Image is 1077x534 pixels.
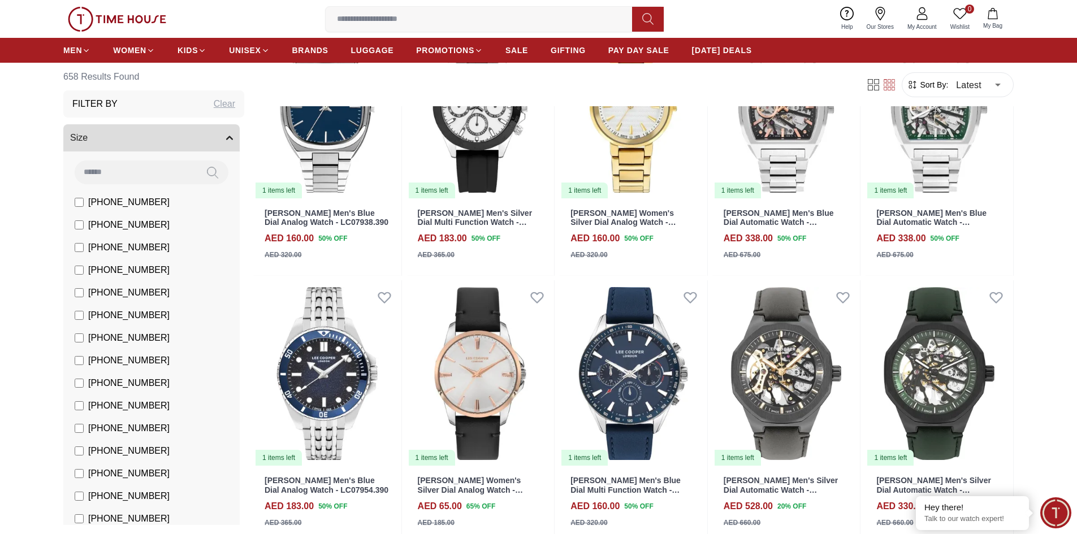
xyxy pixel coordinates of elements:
input: [PHONE_NUMBER] [75,379,84,388]
div: 1 items left [256,450,302,466]
a: [PERSON_NAME] Men's Silver Dial Automatic Watch - LC07904.077 [876,476,991,504]
div: 1 items left [409,450,455,466]
a: UNISEX [229,40,269,60]
input: [PHONE_NUMBER] [75,288,84,297]
h4: AED 160.00 [570,232,620,245]
span: [PHONE_NUMBER] [88,331,170,345]
a: Lee Cooper Men's Blue Dial Multi Function Watch - LC07598.3991 items left [559,280,707,467]
span: SALE [505,45,528,56]
span: BRANDS [292,45,328,56]
span: [PHONE_NUMBER] [88,422,170,435]
div: 1 items left [561,450,608,466]
input: [PHONE_NUMBER] [75,446,84,455]
span: [PHONE_NUMBER] [88,512,170,526]
span: 0 [965,5,974,14]
div: Clear [214,97,235,111]
span: Wishlist [946,23,974,31]
span: PAY DAY SALE [608,45,669,56]
span: [PHONE_NUMBER] [88,309,170,322]
a: PAY DAY SALE [608,40,669,60]
span: 50 % OFF [931,233,959,244]
a: Help [834,5,860,33]
a: Lee Cooper Men's Silver Dial Automatic Watch - LC07904.0611 items left [712,280,860,467]
span: MEN [63,45,82,56]
a: SALE [505,40,528,60]
h4: AED 160.00 [265,232,314,245]
span: Sort By: [918,79,949,90]
h6: 658 Results Found [63,63,244,90]
span: My Account [903,23,941,31]
h4: AED 330.00 [876,500,925,513]
div: 1 items left [409,183,455,198]
input: [PHONE_NUMBER] [75,356,84,365]
span: [PHONE_NUMBER] [88,354,170,367]
input: [PHONE_NUMBER] [75,220,84,229]
h4: AED 338.00 [876,232,925,245]
div: Hey there! [924,502,1020,513]
button: My Bag [976,6,1009,32]
div: Chat Widget [1040,497,1071,528]
div: 1 items left [715,450,761,466]
span: 50 % OFF [318,501,347,511]
span: 50 % OFF [624,501,653,511]
input: [PHONE_NUMBER] [75,333,84,342]
input: [PHONE_NUMBER] [75,311,84,320]
span: [PHONE_NUMBER] [88,218,170,232]
span: My Bag [979,21,1007,30]
img: Lee Cooper Women's Silver Dial Analog Watch - LC07419.531 [406,280,555,467]
div: 1 items left [715,183,761,198]
a: WOMEN [113,40,155,60]
a: [PERSON_NAME] Men's Blue Dial Multi Function Watch - LC07598.399 [570,476,681,504]
span: GIFTING [551,45,586,56]
button: Sort By: [907,79,949,90]
span: [DATE] DEALS [692,45,752,56]
a: GIFTING [551,40,586,60]
span: [PHONE_NUMBER] [88,489,170,503]
span: 50 % OFF [472,233,500,244]
span: PROMOTIONS [416,45,474,56]
a: [PERSON_NAME] Men's Blue Dial Automatic Watch - LC07976.350 [724,209,834,237]
div: Latest [948,69,1009,101]
span: [PHONE_NUMBER] [88,196,170,209]
input: [PHONE_NUMBER] [75,243,84,252]
div: AED 365.00 [265,518,301,528]
span: [PHONE_NUMBER] [88,376,170,390]
span: [PHONE_NUMBER] [88,263,170,277]
div: AED 660.00 [724,518,760,528]
div: AED 320.00 [570,518,607,528]
button: Size [63,124,240,151]
span: Help [837,23,858,31]
a: PROMOTIONS [416,40,483,60]
input: [PHONE_NUMBER] [75,266,84,275]
img: Lee Cooper Men's Silver Dial Automatic Watch - LC07904.061 [712,280,860,467]
span: [PHONE_NUMBER] [88,241,170,254]
h4: AED 160.00 [570,500,620,513]
div: AED 185.00 [418,518,455,528]
span: [PHONE_NUMBER] [88,399,170,413]
input: [PHONE_NUMBER] [75,469,84,478]
a: Our Stores [860,5,901,33]
span: Our Stores [862,23,898,31]
input: [PHONE_NUMBER] [75,401,84,410]
p: Talk to our watch expert! [924,514,1020,524]
span: [PHONE_NUMBER] [88,286,170,299]
img: Lee Cooper Men's Blue Dial Multi Function Watch - LC07598.399 [559,280,707,467]
a: [PERSON_NAME] Men's Silver Dial Multi Function Watch - LC07964.331 [418,209,533,237]
span: 20 % OFF [777,501,806,511]
h4: AED 183.00 [265,500,314,513]
a: [PERSON_NAME] Men's Blue Dial Automatic Watch - LC07976.370 [876,209,987,237]
input: [PHONE_NUMBER] [75,198,84,207]
h4: AED 65.00 [418,500,462,513]
a: [PERSON_NAME] Women's Silver Dial Analog Watch - LC07972.130 [570,209,676,237]
div: AED 320.00 [570,250,607,260]
div: AED 320.00 [265,250,301,260]
span: KIDS [178,45,198,56]
a: BRANDS [292,40,328,60]
a: KIDS [178,40,206,60]
div: 1 items left [867,450,914,466]
div: 1 items left [561,183,608,198]
div: 1 items left [867,183,914,198]
span: LUGGAGE [351,45,394,56]
a: Lee Cooper Men's Blue Dial Analog Watch - LC07954.3901 items left [253,280,401,467]
input: [PHONE_NUMBER] [75,514,84,523]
